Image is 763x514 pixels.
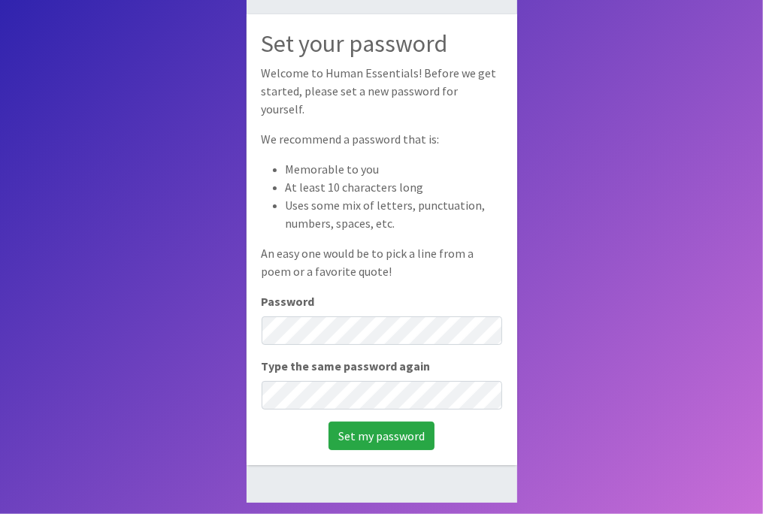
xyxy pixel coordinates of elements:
li: Memorable to you [286,160,502,178]
li: Uses some mix of letters, punctuation, numbers, spaces, etc. [286,196,502,232]
p: Welcome to Human Essentials! Before we get started, please set a new password for yourself. [262,64,502,118]
label: Type the same password again [262,357,431,375]
li: At least 10 characters long [286,178,502,196]
input: Set my password [329,422,434,450]
h2: Set your password [262,29,502,58]
p: We recommend a password that is: [262,130,502,148]
p: An easy one would be to pick a line from a poem or a favorite quote! [262,244,502,280]
label: Password [262,292,315,310]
